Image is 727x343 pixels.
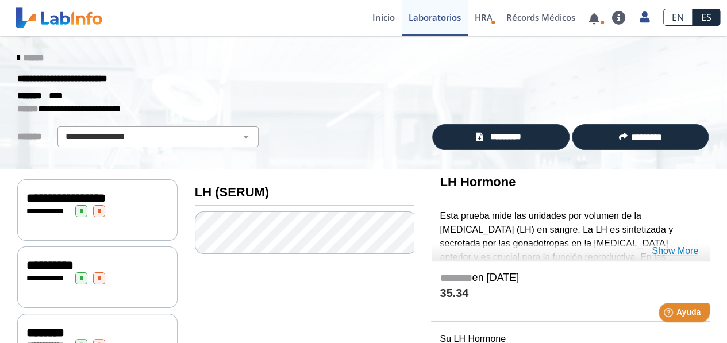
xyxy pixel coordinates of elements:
[195,185,269,199] b: LH (SERUM)
[440,209,701,305] p: Esta prueba mide las unidades por volumen de la [MEDICAL_DATA] (LH) en sangre. La LH es sintetiza...
[663,9,693,26] a: EN
[625,298,714,330] iframe: Help widget launcher
[440,272,701,285] h5: en [DATE]
[475,11,493,23] span: HRA
[440,287,701,301] h4: 35.34
[693,9,720,26] a: ES
[440,175,516,189] b: LH Hormone
[652,244,698,258] a: Show More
